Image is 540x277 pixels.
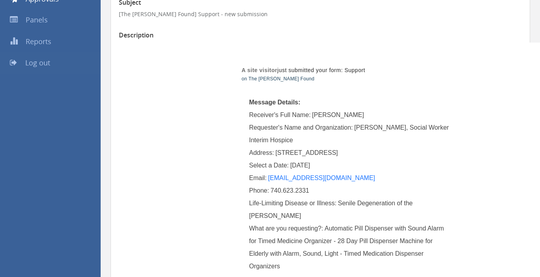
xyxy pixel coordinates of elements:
[242,76,247,82] span: on
[249,149,274,156] span: Address:
[312,112,364,118] span: [PERSON_NAME]
[268,175,375,181] a: [EMAIL_ADDRESS][DOMAIN_NAME]
[290,162,310,169] span: [DATE]
[26,37,51,46] span: Reports
[249,175,266,181] span: Email:
[242,67,365,73] span: just submitted your form: Support
[270,187,309,194] span: 740.623.2331
[249,112,311,118] span: Receiver's Full Name:
[242,67,277,73] strong: A site visitor
[276,149,338,156] span: [STREET_ADDRESS]
[249,187,269,194] span: Phone:
[25,58,50,67] span: Log out
[119,32,522,39] h3: Description
[249,162,289,169] span: Select a Date:
[249,200,336,206] span: Life-Limiting Disease or Illness:
[249,124,451,143] span: [PERSON_NAME], Social Worker Interim Hospice
[249,225,323,232] span: What are you requesting?:
[249,76,315,82] a: The [PERSON_NAME] Found
[249,124,353,131] span: Requester's Name and Organization:
[26,15,48,24] span: Panels
[119,10,522,18] p: [The [PERSON_NAME] Found] Support - new submission
[249,200,414,219] span: Senile Degeneration of the [PERSON_NAME]
[249,99,300,106] span: Message Details:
